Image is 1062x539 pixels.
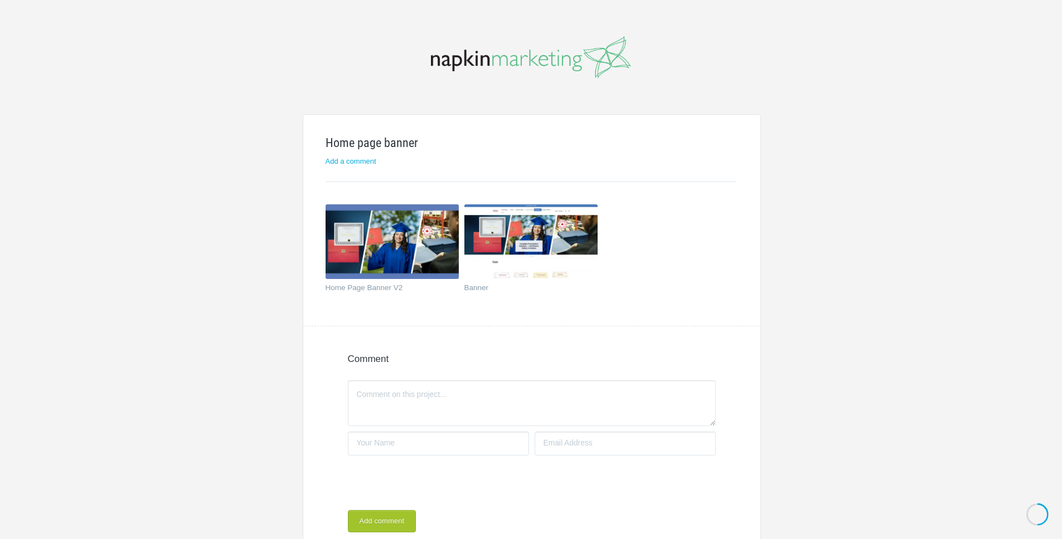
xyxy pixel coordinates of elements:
input: Your Name [348,432,529,455]
a: Add a comment [326,157,376,165]
img: napkinmarketing_zocd17_thumb.jpg [326,204,459,279]
img: napkinmarketing-logo_20160520102043.png [431,36,631,79]
a: Banner [464,284,584,295]
input: Email Address [535,432,716,455]
h4: Comment [348,354,716,364]
button: Add comment [348,510,416,532]
h1: Home page banner [326,137,736,149]
iframe: reCAPTCHA [348,461,517,504]
img: napkinmarketing_et1q1w_thumb.jpg [464,204,598,279]
a: Home Page Banner V2 [326,284,445,295]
